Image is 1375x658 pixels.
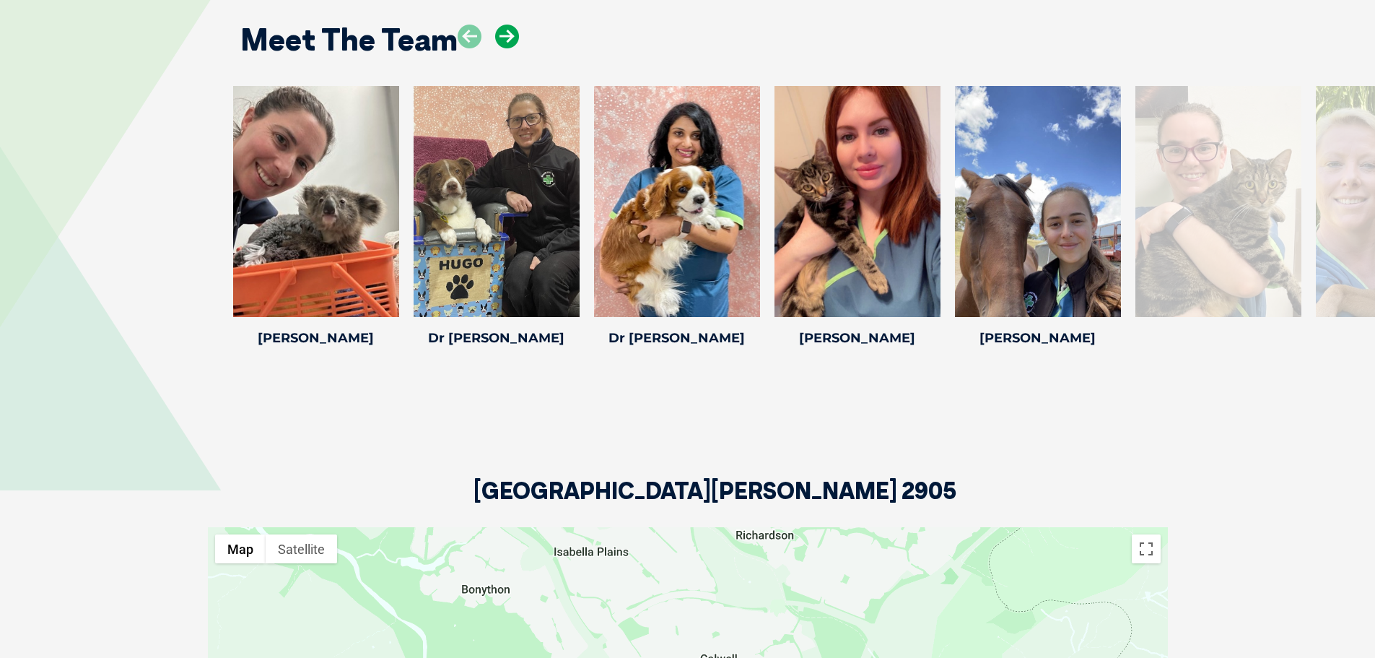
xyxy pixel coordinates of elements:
h4: [PERSON_NAME] [233,332,399,345]
h4: Dr [PERSON_NAME] [594,332,760,345]
h4: [PERSON_NAME] [774,332,940,345]
h2: Meet The Team [240,25,458,55]
button: Show satellite imagery [266,534,337,563]
button: Show street map [215,534,266,563]
button: Toggle fullscreen view [1132,534,1161,563]
h2: [GEOGRAPHIC_DATA][PERSON_NAME] 2905 [473,479,956,527]
h4: [PERSON_NAME] [955,332,1121,345]
h4: Dr [PERSON_NAME] [414,332,580,345]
